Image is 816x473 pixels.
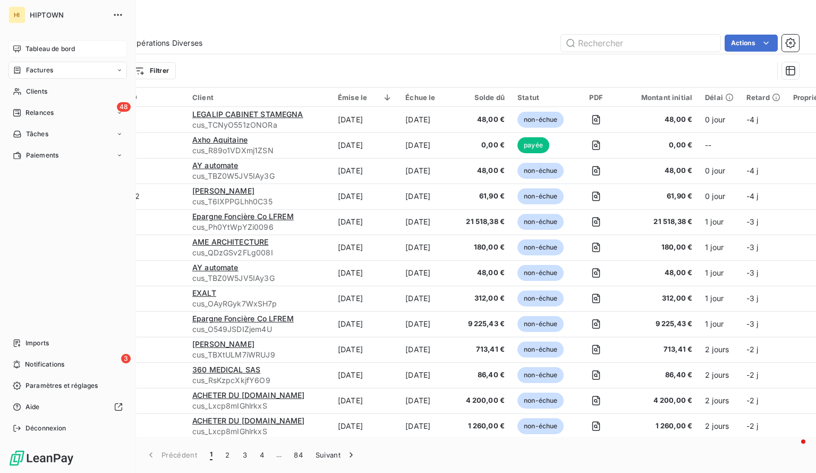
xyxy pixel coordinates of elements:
[25,360,64,369] span: Notifications
[461,114,505,125] span: 48,00 €
[192,391,305,400] span: ACHETER DU [DOMAIN_NAME]
[331,235,399,260] td: [DATE]
[461,191,505,202] span: 61,90 €
[26,129,48,139] span: Tâches
[628,93,692,102] div: Montant initial
[26,87,47,96] span: Clients
[746,268,759,277] span: -3 j
[746,370,759,379] span: -2 j
[461,140,505,151] span: 0,00 €
[699,260,740,286] td: 1 jour
[192,350,325,360] span: cus_TBXtULM7iWRUJ9
[517,291,564,306] span: non-échue
[461,217,505,227] span: 21 518,38 €
[331,362,399,388] td: [DATE]
[628,191,692,202] span: 61,90 €
[121,354,131,363] span: 3
[8,6,25,23] div: HI
[331,311,399,337] td: [DATE]
[517,112,564,128] span: non-échue
[461,165,505,176] span: 48,00 €
[399,209,454,235] td: [DATE]
[628,319,692,329] span: 9 225,43 €
[699,209,740,235] td: 1 jour
[461,93,505,102] div: Solde dû
[699,235,740,260] td: 1 jour
[399,107,454,132] td: [DATE]
[746,93,780,102] div: Retard
[192,196,325,207] span: cus_T6IXPPGLhh0C35
[399,388,454,413] td: [DATE]
[746,192,759,201] span: -4 j
[746,319,759,328] span: -3 j
[746,421,759,430] span: -2 j
[192,237,268,246] span: AME ARCHITECTURE
[192,298,325,309] span: cus_OAyRGyk7WxSH7p
[628,344,692,355] span: 713,41 €
[192,186,254,195] span: [PERSON_NAME]
[192,145,325,156] span: cus_R89o1VDXmj1ZSN
[192,93,325,102] div: Client
[399,158,454,184] td: [DATE]
[628,421,692,431] span: 1 260,00 €
[192,365,260,374] span: 360 MEDICAL SAS
[25,402,40,412] span: Aide
[127,62,176,79] button: Filtrer
[331,184,399,209] td: [DATE]
[561,35,720,52] input: Rechercher
[517,342,564,358] span: non-échue
[461,268,505,278] span: 48,00 €
[405,93,448,102] div: Échue le
[192,263,239,272] span: AY automate
[517,93,564,102] div: Statut
[699,362,740,388] td: 2 jours
[461,242,505,253] span: 180,00 €
[30,11,106,19] span: HIPTOWN
[25,381,98,391] span: Paramètres et réglages
[192,110,303,119] span: LEGALIP CABINET STAMEGNA
[746,217,759,226] span: -3 j
[517,265,564,281] span: non-échue
[331,158,399,184] td: [DATE]
[26,151,58,160] span: Paiements
[25,338,49,348] span: Imports
[192,401,325,411] span: cus_Lxcp8mIGhlrkxS
[746,294,759,303] span: -3 j
[699,107,740,132] td: 0 jour
[705,93,734,102] div: Délai
[331,286,399,311] td: [DATE]
[331,209,399,235] td: [DATE]
[139,444,203,466] button: Précédent
[338,93,393,102] div: Émise le
[331,413,399,439] td: [DATE]
[192,288,216,297] span: EXALT
[131,38,202,48] span: Opérations Diverses
[628,114,692,125] span: 48,00 €
[25,44,75,54] span: Tableau de bord
[628,242,692,253] span: 180,00 €
[628,268,692,278] span: 48,00 €
[746,396,759,405] span: -2 j
[780,437,805,462] iframe: Intercom live chat
[331,388,399,413] td: [DATE]
[628,370,692,380] span: 86,40 €
[192,273,325,284] span: cus_TBZ0W5JV5IAy3G
[8,399,127,416] a: Aide
[192,339,254,348] span: [PERSON_NAME]
[628,165,692,176] span: 48,00 €
[192,171,325,181] span: cus_TBZ0W5JV5IAy3G
[287,444,309,466] button: 84
[203,444,219,466] button: 1
[746,345,759,354] span: -2 j
[628,293,692,304] span: 312,00 €
[699,184,740,209] td: 0 jour
[746,115,759,124] span: -4 j
[517,239,564,255] span: non-échue
[628,395,692,406] span: 4 200,00 €
[699,158,740,184] td: 0 jour
[236,444,253,466] button: 3
[517,316,564,332] span: non-échue
[699,132,740,158] td: --
[192,324,325,335] span: cus_O549JSDIZjem4U
[628,140,692,151] span: 0,00 €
